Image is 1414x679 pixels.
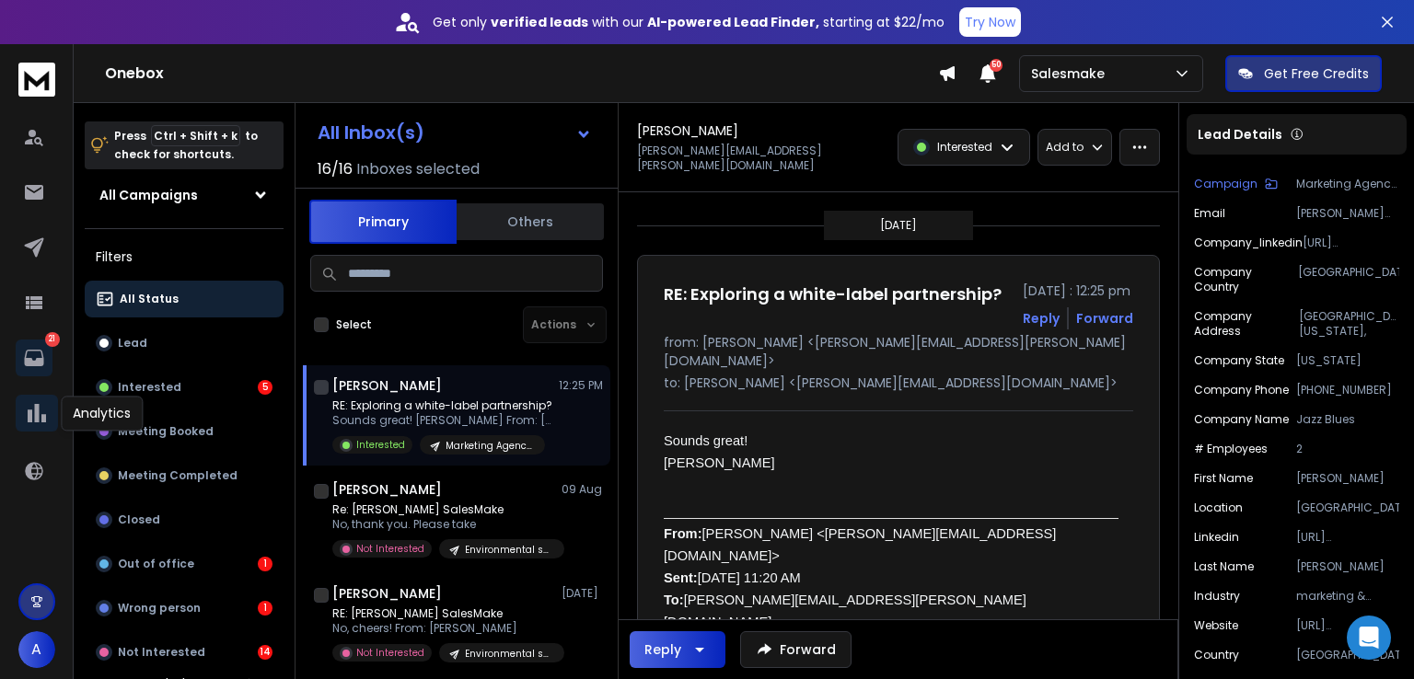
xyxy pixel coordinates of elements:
[16,339,52,376] a: 21
[664,282,1002,307] h1: RE: Exploring a white-label partnership?
[356,542,424,556] p: Not Interested
[118,601,201,616] p: Wrong person
[332,517,553,532] p: No, thank you. Please take
[740,631,852,668] button: Forward
[1298,265,1399,294] p: [GEOGRAPHIC_DATA]
[356,158,480,180] h3: Inboxes selected
[85,457,284,494] button: Meeting Completed
[1296,412,1399,427] p: Jazz Blues
[1296,618,1399,633] p: [URL][DOMAIN_NAME]
[1296,353,1399,368] p: [US_STATE]
[1194,177,1278,191] button: Campaign
[120,292,179,306] p: All Status
[664,455,775,470] span: [PERSON_NAME]
[1023,282,1133,300] p: [DATE] : 12:25 pm
[332,584,442,603] h1: [PERSON_NAME]
[105,63,938,85] h1: Onebox
[61,396,143,431] div: Analytics
[99,186,198,204] h1: All Campaigns
[1194,648,1239,662] p: Country
[318,123,424,142] h1: All Inbox(s)
[644,640,681,659] div: Reply
[114,127,258,164] p: Press to check for shortcuts.
[1299,309,1399,339] p: [GEOGRAPHIC_DATA], [US_STATE], [GEOGRAPHIC_DATA], 33480
[258,601,272,616] div: 1
[1296,177,1399,191] p: Marketing Agency Owners
[1076,309,1133,328] div: Forward
[332,502,553,517] p: Re: [PERSON_NAME] SalesMake
[1296,530,1399,545] p: [URL][DOMAIN_NAME][PERSON_NAME]
[664,333,1133,370] p: from: [PERSON_NAME] <[PERSON_NAME][EMAIL_ADDRESS][PERSON_NAME][DOMAIN_NAME]>
[1023,309,1060,328] button: Reply
[303,114,607,151] button: All Inbox(s)
[664,593,684,607] b: To:
[491,13,588,31] strong: verified leads
[630,631,725,668] button: Reply
[85,281,284,317] button: All Status
[309,200,457,244] button: Primary
[559,378,603,393] p: 12:25 PM
[1194,206,1225,221] p: Email
[1347,616,1391,660] div: Open Intercom Messenger
[151,125,240,146] span: Ctrl + Shift + k
[664,374,1133,392] p: to: [PERSON_NAME] <[PERSON_NAME][EMAIL_ADDRESS][DOMAIN_NAME]>
[85,634,284,671] button: Not Interested14
[85,177,284,213] button: All Campaigns
[1225,55,1382,92] button: Get Free Credits
[1296,206,1399,221] p: [PERSON_NAME][EMAIL_ADDRESS][PERSON_NAME][DOMAIN_NAME]
[332,398,553,413] p: RE: Exploring a white-label partnership?
[1194,177,1258,191] p: Campaign
[85,501,284,538] button: Closed
[1296,559,1399,574] p: [PERSON_NAME]
[258,557,272,571] div: 1
[85,590,284,627] button: Wrong person1
[18,63,55,97] img: logo
[433,13,945,31] p: Get only with our starting at $22/mo
[637,121,738,140] h1: [PERSON_NAME]
[457,201,604,242] button: Others
[1303,236,1399,250] p: [URL][DOMAIN_NAME][US_STATE]
[1194,471,1253,486] p: First Name
[118,645,205,660] p: Not Interested
[1296,442,1399,456] p: 2
[1194,530,1239,545] p: linkedin
[118,468,238,483] p: Meeting Completed
[258,645,272,660] div: 14
[1198,125,1282,144] p: Lead Details
[664,570,698,585] b: Sent:
[85,546,284,582] button: Out of office1
[562,586,603,601] p: [DATE]
[85,244,284,270] h3: Filters
[1296,589,1399,604] p: marketing & advertising
[880,218,917,233] p: [DATE]
[85,325,284,362] button: Lead
[356,438,405,452] p: Interested
[336,317,372,332] label: Select
[1296,383,1399,397] p: [PHONE_NUMBER]
[332,606,553,621] p: RE: [PERSON_NAME] SalesMake
[562,482,603,497] p: 09 Aug
[664,526,1056,651] span: [PERSON_NAME] <[PERSON_NAME][EMAIL_ADDRESS][DOMAIN_NAME]> [DATE] 11:20 AM [PERSON_NAME][EMAIL_ADD...
[1194,559,1254,574] p: Last Name
[959,7,1021,37] button: Try Now
[318,158,353,180] span: 16 / 16
[1194,618,1238,633] p: website
[258,380,272,395] div: 5
[332,621,553,636] p: No, cheers! From: [PERSON_NAME]
[1264,64,1369,83] p: Get Free Credits
[1046,140,1084,155] p: Add to
[1194,383,1289,397] p: Company Phone
[664,526,702,541] span: From:
[1194,236,1303,250] p: company_linkedin
[1194,442,1268,456] p: # Employees
[18,631,55,668] button: A
[1031,64,1112,83] p: Salesmake
[356,646,424,660] p: Not Interested
[465,543,553,557] p: Environmental services / 11-20 / [GEOGRAPHIC_DATA]
[990,59,1003,72] span: 50
[446,439,534,453] p: Marketing Agency Owners
[965,13,1015,31] p: Try Now
[118,380,181,395] p: Interested
[118,336,147,351] p: Lead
